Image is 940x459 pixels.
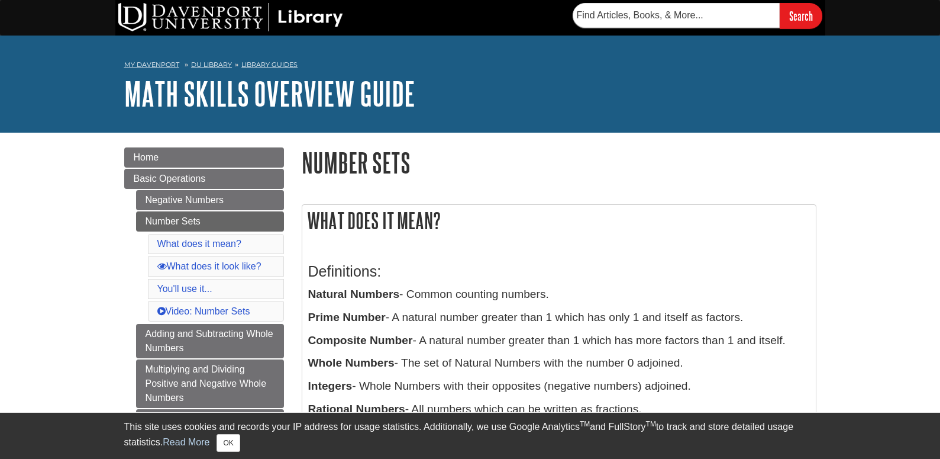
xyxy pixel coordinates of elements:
[308,263,810,280] h3: Definitions:
[118,3,343,31] img: DU Library
[302,205,816,236] h2: What does it mean?
[124,75,415,112] a: Math Skills Overview Guide
[217,434,240,452] button: Close
[573,3,780,28] input: Find Articles, Books, & More...
[308,401,810,418] p: - All numbers which can be written as fractions.
[136,211,284,232] a: Number Sets
[308,403,405,415] b: Rational Numbers
[136,190,284,210] a: Negative Numbers
[646,420,656,428] sup: TM
[191,60,232,69] a: DU Library
[157,284,212,294] a: You'll use it...
[308,309,810,326] p: - A natural number greater than 1 which has only 1 and itself as factors.
[308,357,395,369] b: Whole Numbers
[308,288,400,300] b: Natural Numbers
[124,169,284,189] a: Basic Operations
[308,311,386,323] b: Prime Number
[124,60,179,70] a: My Davenport
[241,60,298,69] a: Library Guides
[302,147,816,178] h1: Number Sets
[157,261,261,271] a: What does it look like?
[780,3,822,28] input: Search
[157,306,250,316] a: Video: Number Sets
[308,334,413,346] b: Composite Number
[134,152,159,162] span: Home
[308,286,810,303] p: - Common counting numbers.
[580,420,590,428] sup: TM
[136,409,284,429] a: Dividing by [PERSON_NAME]
[163,437,209,447] a: Read More
[308,378,810,395] p: - Whole Numbers with their opposites (negative numbers) adjoined.
[573,3,822,28] form: Searches DU Library's articles, books, and more
[308,355,810,372] p: - The set of Natural Numbers with the number 0 adjoined.
[134,174,206,184] span: Basic Operations
[157,239,241,249] a: What does it mean?
[124,420,816,452] div: This site uses cookies and records your IP address for usage statistics. Additionally, we use Goo...
[124,147,284,168] a: Home
[308,380,353,392] b: Integers
[136,360,284,408] a: Multiplying and Dividing Positive and Negative Whole Numbers
[124,57,816,76] nav: breadcrumb
[136,324,284,358] a: Adding and Subtracting Whole Numbers
[308,332,810,349] p: - A natural number greater than 1 which has more factors than 1 and itself.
